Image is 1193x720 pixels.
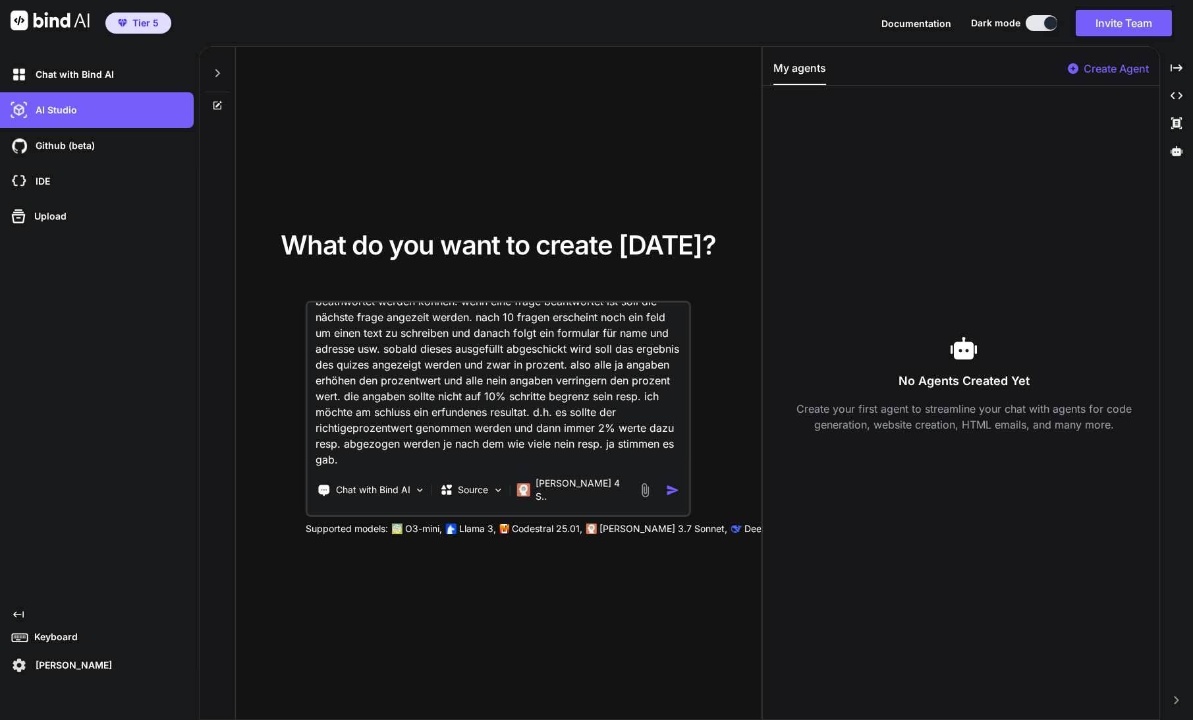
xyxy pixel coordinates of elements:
p: [PERSON_NAME] 4 S.. [536,477,632,503]
img: githubDark [8,135,30,157]
span: Dark mode [971,16,1020,30]
img: darkAi-studio [8,99,30,121]
p: Codestral 25.01, [512,522,582,535]
img: settings [8,654,30,676]
p: Github (beta) [30,139,95,152]
p: Keyboard [29,630,78,644]
p: Supported models: [306,522,388,535]
button: Invite Team [1076,10,1172,36]
p: [PERSON_NAME] [30,659,112,672]
textarea: ich möchte ein script für ein quiz formular. html und css mache ich selber. ich brauche nur eine ... [308,303,688,466]
p: Create Agent [1084,61,1149,76]
img: darkChat [8,63,30,86]
h3: No Agents Created Yet [773,372,1154,390]
p: Deepseek R1 [744,522,800,535]
img: Mistral-AI [500,524,509,533]
p: IDE [30,175,50,188]
button: premiumTier 5 [105,13,171,34]
img: Pick Models [492,485,503,496]
img: icon [665,483,679,497]
p: Source [458,483,488,496]
p: Chat with Bind AI [336,483,410,496]
p: Chat with Bind AI [30,68,114,81]
img: cloudideIcon [8,170,30,193]
p: Upload [29,210,67,223]
p: Llama 3, [459,522,496,535]
button: Documentation [881,16,951,30]
img: premium [118,19,127,27]
img: claude [731,524,742,534]
img: Llama2 [446,524,457,534]
img: attachment [637,483,652,498]
span: Documentation [881,18,951,29]
img: GPT-4 [392,524,402,534]
img: claude [586,524,597,534]
span: Tier 5 [132,16,159,30]
span: What do you want to create [DATE]? [281,229,716,261]
img: Bind AI [11,11,90,30]
p: O3-mini, [405,522,442,535]
button: My agents [773,60,826,85]
p: Create your first agent to streamline your chat with agents for code generation, website creation... [773,401,1154,433]
p: AI Studio [30,104,77,117]
img: Claude 4 Sonnet [517,483,530,496]
img: Pick Tools [414,485,426,496]
p: [PERSON_NAME] 3.7 Sonnet, [599,522,727,535]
